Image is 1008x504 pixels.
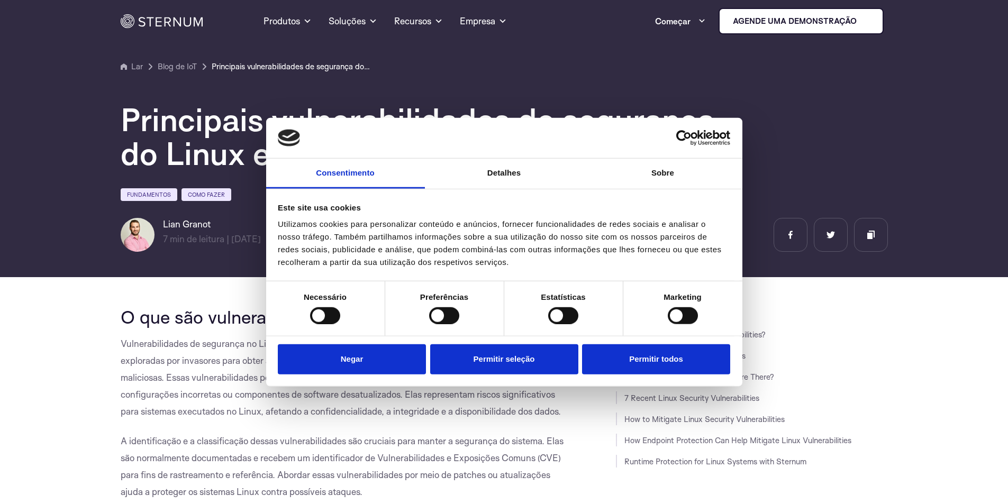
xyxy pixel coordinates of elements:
[121,99,715,173] font: Principais vulnerabilidades de segurança do Linux e como evitá-las
[121,306,534,328] font: O que são vulnerabilidades de segurança no Linux?
[651,168,674,177] font: Sobre
[316,168,374,177] font: Consentimento
[624,414,785,424] a: How to Mitigate Linux Security Vulnerabilities
[278,219,722,267] font: Utilizamos cookies para personalizar conteúdo e anúncios, fornecer funcionalidades de redes socia...
[278,130,300,146] img: logotipo
[733,16,857,26] font: Agende uma demonstração
[121,60,143,73] a: Lar
[624,456,806,466] a: Runtime Protection for Linux Systems with Sternum
[420,292,468,301] font: Preferências
[231,233,261,244] font: [DATE]
[304,292,347,301] font: Necessário
[719,8,884,34] a: Agende uma demonstração
[278,203,361,212] font: Este site usa cookies
[861,17,869,25] img: esterno iot
[430,344,578,374] button: Permitir seleção
[158,60,197,73] a: Blog de IoT
[264,15,300,26] font: Produtos
[341,354,364,363] font: Negar
[170,233,229,244] font: min de leitura |
[638,130,730,146] a: Usercentrics Cookiebot - abre em uma nova janela
[624,435,851,445] a: How Endpoint Protection Can Help Mitigate Linux Vulnerabilities
[121,188,177,201] a: Fundamentos
[624,393,759,403] a: 7 Recent Linux Security Vulnerabilities
[655,16,691,26] font: Começar
[487,168,521,177] font: Detalhes
[460,15,495,26] font: Empresa
[655,11,706,32] a: Começar
[181,188,231,201] a: Como fazer
[163,218,211,230] font: Lian Granot
[212,61,445,71] font: Principais vulnerabilidades de segurança do Linux e como evitá-las
[329,15,366,26] font: Soluções
[541,292,586,301] font: Estatísticas
[131,61,143,71] font: Lar
[474,354,535,363] font: Permitir seleção
[212,60,370,73] a: Principais vulnerabilidades de segurança do Linux e como evitá-las
[664,292,702,301] font: Marketing
[121,338,565,417] font: Vulnerabilidades de segurança no Linux são fragilidades ou falhas no sistema operacional Linux qu...
[394,15,431,26] font: Recursos
[278,344,426,374] button: Negar
[158,61,197,71] font: Blog de IoT
[582,344,730,374] button: Permitir todos
[121,435,564,497] font: A identificação e a classificação dessas vulnerabilidades são cruciais para manter a segurança do...
[629,354,683,363] font: Permitir todos
[188,191,225,198] font: Como fazer
[163,233,168,244] font: 7
[121,218,155,252] img: Lian Granot
[127,191,171,198] font: Fundamentos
